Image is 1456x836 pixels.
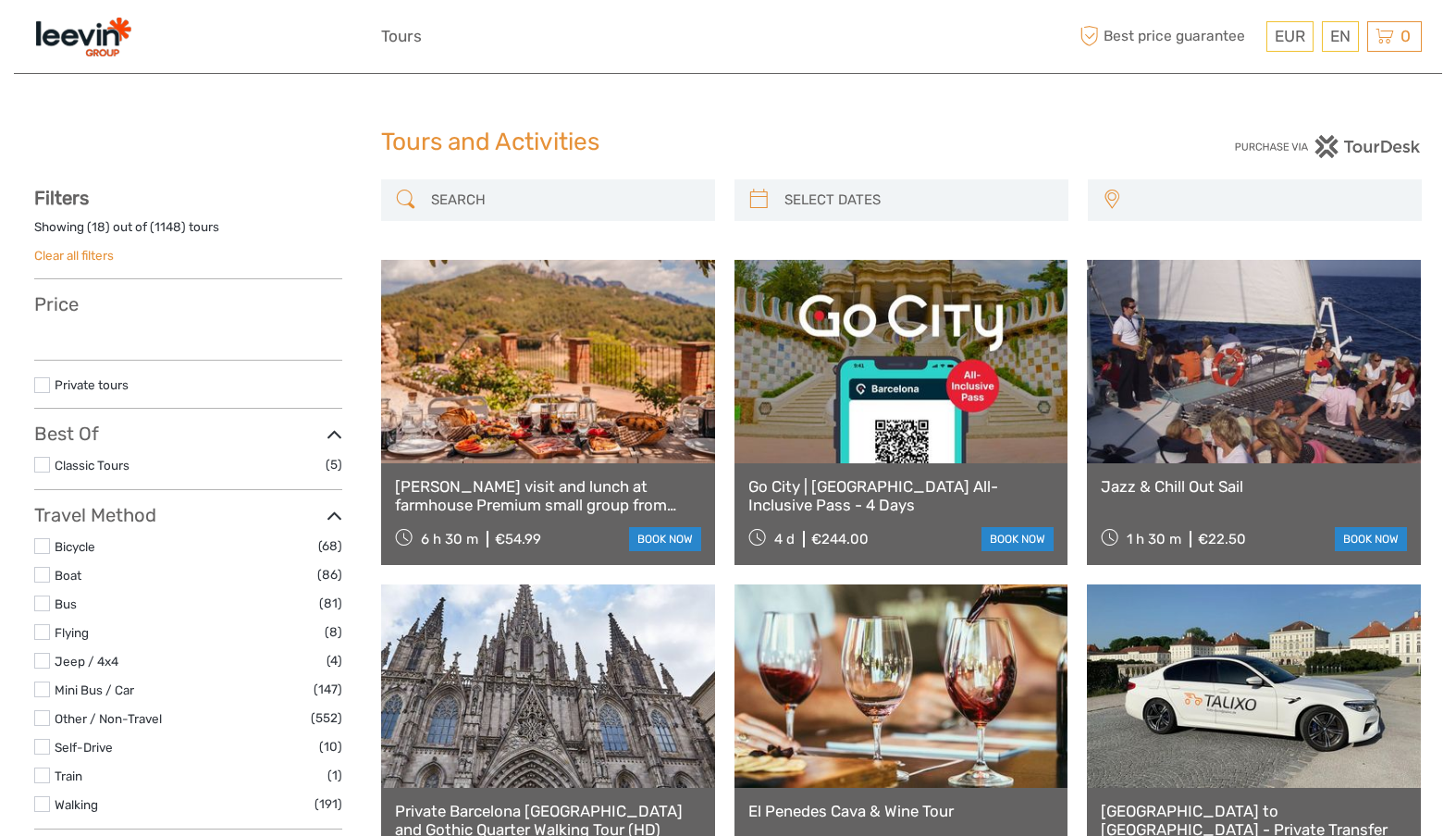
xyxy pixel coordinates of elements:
[1075,21,1262,52] span: Best price guarantee
[421,531,478,547] span: 6 h 30 m
[55,568,81,583] a: Boat
[314,679,342,700] span: (147)
[34,504,342,526] h3: Travel Method
[315,793,342,815] span: (191)
[319,593,342,614] span: (81)
[326,454,342,475] span: (5)
[154,218,181,236] label: 1148
[92,218,105,236] label: 18
[34,218,342,247] div: Showing ( ) out of ( ) tours
[55,797,98,812] a: Walking
[317,564,342,585] span: (86)
[327,650,342,671] span: (4)
[774,531,795,547] span: 4 d
[55,377,129,392] a: Private tours
[629,527,701,551] a: book now
[55,596,77,611] a: Bus
[34,187,89,209] strong: Filters
[424,184,706,216] input: SEARCH
[811,531,869,547] div: €244.00
[395,477,701,515] a: [PERSON_NAME] visit and lunch at farmhouse Premium small group from [GEOGRAPHIC_DATA]
[495,531,541,547] div: €54.99
[318,535,342,557] span: (68)
[1398,27,1413,45] span: 0
[55,458,130,473] a: Classic Tours
[748,477,1055,515] a: Go City | [GEOGRAPHIC_DATA] All-Inclusive Pass - 4 Days
[1335,527,1407,551] a: book now
[319,736,342,757] span: (10)
[55,625,89,640] a: Flying
[55,654,118,669] a: Jeep / 4x4
[55,711,162,726] a: Other / Non-Travel
[55,768,82,783] a: Train
[381,128,1075,157] h1: Tours and Activities
[748,802,1055,820] a: El Penedes Cava & Wine Tour
[981,527,1054,551] a: book now
[1322,21,1359,52] div: EN
[777,184,1059,216] input: SELECT DATES
[1275,27,1305,45] span: EUR
[1101,477,1407,496] a: Jazz & Chill Out Sail
[381,23,422,50] a: Tours
[311,707,342,729] span: (552)
[34,293,342,315] h3: Price
[55,740,113,755] a: Self-Drive
[1127,531,1181,547] span: 1 h 30 m
[325,621,342,643] span: (8)
[1198,531,1246,547] div: €22.50
[1234,135,1422,158] img: PurchaseViaTourDesk.png
[34,14,132,59] img: 2738-5ad51e34-f852-4b93-87d8-a2d8bf44d109_logo_small.png
[34,248,114,263] a: Clear all filters
[34,423,342,445] h3: Best Of
[327,765,342,786] span: (1)
[55,682,134,697] a: Mini Bus / Car
[55,539,95,554] a: Bicycle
